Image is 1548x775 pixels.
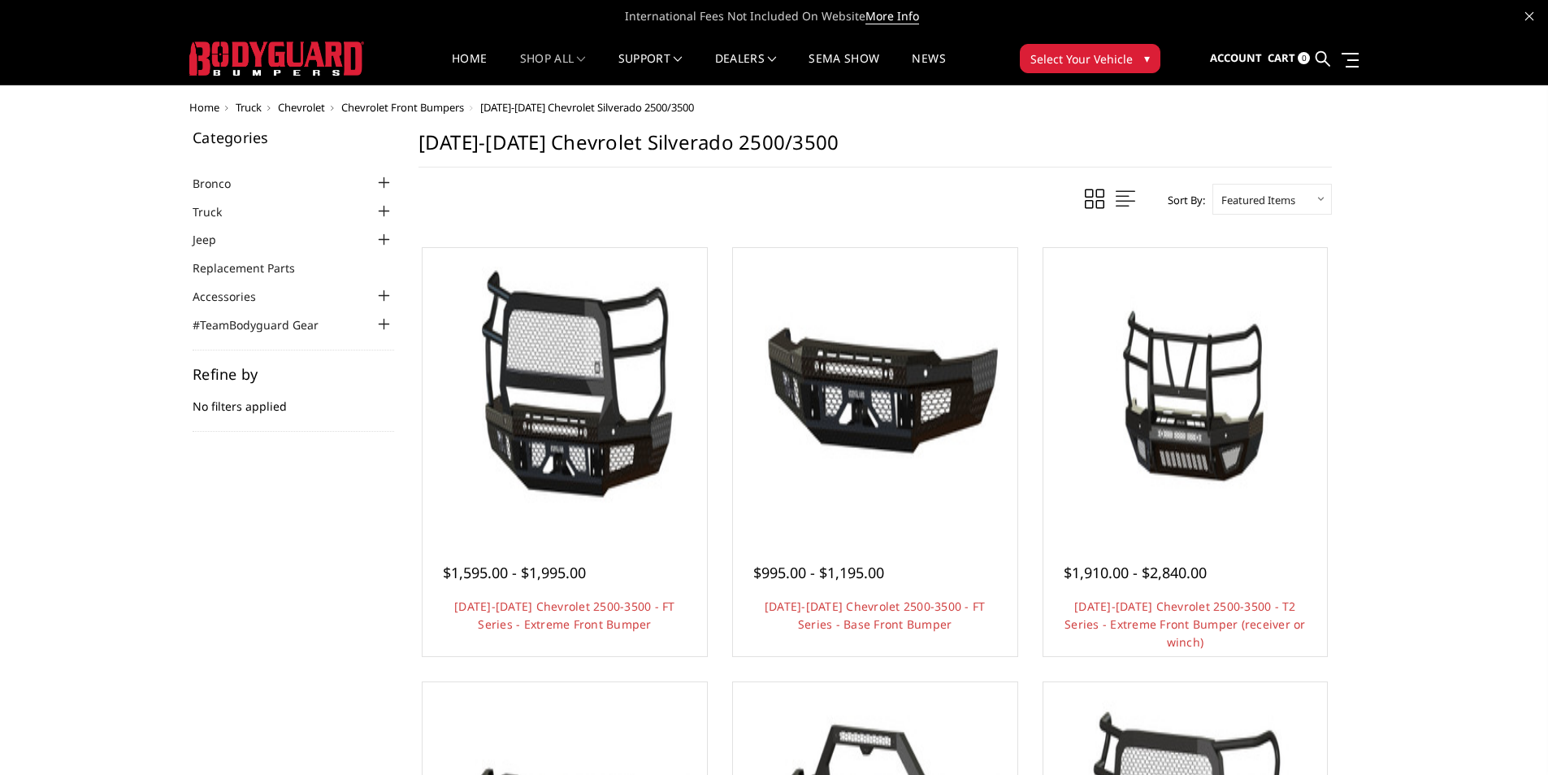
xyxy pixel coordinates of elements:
[341,100,464,115] a: Chevrolet Front Bumpers
[1159,188,1205,212] label: Sort By:
[189,41,364,76] img: BODYGUARD BUMPERS
[1268,50,1295,65] span: Cart
[753,563,884,582] span: $995.00 - $1,195.00
[452,53,487,85] a: Home
[193,175,251,192] a: Bronco
[193,367,394,432] div: No filters applied
[520,53,586,85] a: shop all
[1064,563,1207,582] span: $1,910.00 - $2,840.00
[418,130,1332,168] h1: [DATE]-[DATE] Chevrolet Silverado 2500/3500
[1268,37,1310,81] a: Cart 0
[278,100,325,115] a: Chevrolet
[715,53,777,85] a: Dealers
[809,53,879,85] a: SEMA Show
[1047,252,1324,529] a: 2024-2025 Chevrolet 2500-3500 - T2 Series - Extreme Front Bumper (receiver or winch) 2024-2025 Ch...
[1144,50,1150,67] span: ▾
[236,100,262,115] a: Truck
[443,563,586,582] span: $1,595.00 - $1,995.00
[865,8,919,24] a: More Info
[912,53,945,85] a: News
[193,259,315,276] a: Replacement Parts
[193,316,339,333] a: #TeamBodyguard Gear
[193,231,236,248] a: Jeep
[1030,50,1133,67] span: Select Your Vehicle
[1210,37,1262,81] a: Account
[454,599,675,632] a: [DATE]-[DATE] Chevrolet 2500-3500 - FT Series - Extreme Front Bumper
[193,130,394,145] h5: Categories
[193,288,276,305] a: Accessories
[193,203,242,220] a: Truck
[193,367,394,381] h5: Refine by
[189,100,219,115] a: Home
[1020,44,1160,73] button: Select Your Vehicle
[765,599,986,632] a: [DATE]-[DATE] Chevrolet 2500-3500 - FT Series - Base Front Bumper
[427,252,703,529] a: 2024-2025 Chevrolet 2500-3500 - FT Series - Extreme Front Bumper 2024-2025 Chevrolet 2500-3500 - ...
[1065,599,1306,650] a: [DATE]-[DATE] Chevrolet 2500-3500 - T2 Series - Extreme Front Bumper (receiver or winch)
[1210,50,1262,65] span: Account
[1298,52,1310,64] span: 0
[737,252,1013,529] a: 2024-2025 Chevrolet 2500-3500 - FT Series - Base Front Bumper 2024-2025 Chevrolet 2500-3500 - FT ...
[618,53,683,85] a: Support
[480,100,694,115] span: [DATE]-[DATE] Chevrolet Silverado 2500/3500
